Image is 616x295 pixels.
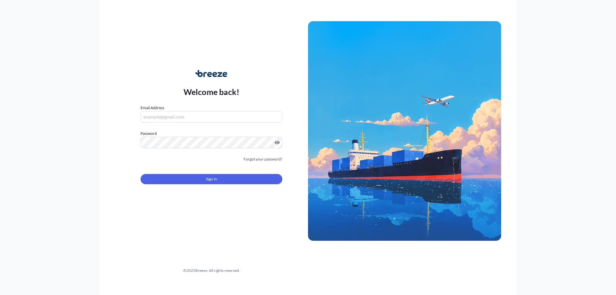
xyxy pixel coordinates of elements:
label: Password [141,130,282,137]
img: Ship illustration [308,21,501,241]
p: Welcome back! [184,87,240,97]
input: example@gmail.com [141,111,282,123]
span: Sign In [206,176,217,182]
div: © 2025 Breeze. All rights reserved. [115,267,308,274]
label: Email Address [141,105,164,111]
a: Forgot your password? [244,156,282,162]
button: Sign In [141,174,282,184]
button: Show password [275,140,280,145]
